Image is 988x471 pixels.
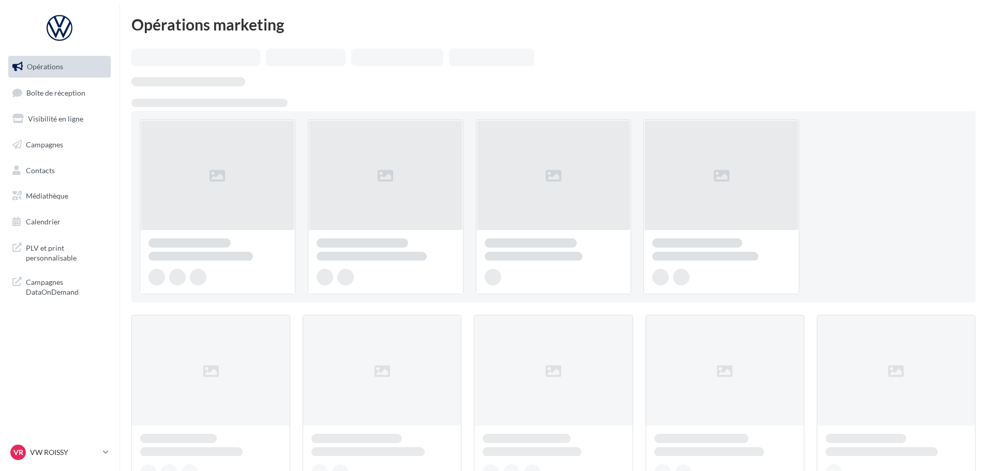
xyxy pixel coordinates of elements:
[6,108,113,130] a: Visibilité en ligne
[6,56,113,78] a: Opérations
[26,217,61,226] span: Calendrier
[26,241,107,263] span: PLV et print personnalisable
[28,114,83,123] span: Visibilité en ligne
[26,191,68,200] span: Médiathèque
[6,185,113,207] a: Médiathèque
[6,211,113,233] a: Calendrier
[26,165,55,174] span: Contacts
[26,275,107,297] span: Campagnes DataOnDemand
[6,134,113,156] a: Campagnes
[13,447,23,458] span: VR
[6,160,113,181] a: Contacts
[6,237,113,267] a: PLV et print personnalisable
[30,447,99,458] p: VW ROISSY
[26,88,85,97] span: Boîte de réception
[27,62,63,71] span: Opérations
[131,17,976,32] div: Opérations marketing
[6,271,113,301] a: Campagnes DataOnDemand
[6,82,113,104] a: Boîte de réception
[8,443,111,462] a: VR VW ROISSY
[26,140,63,149] span: Campagnes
